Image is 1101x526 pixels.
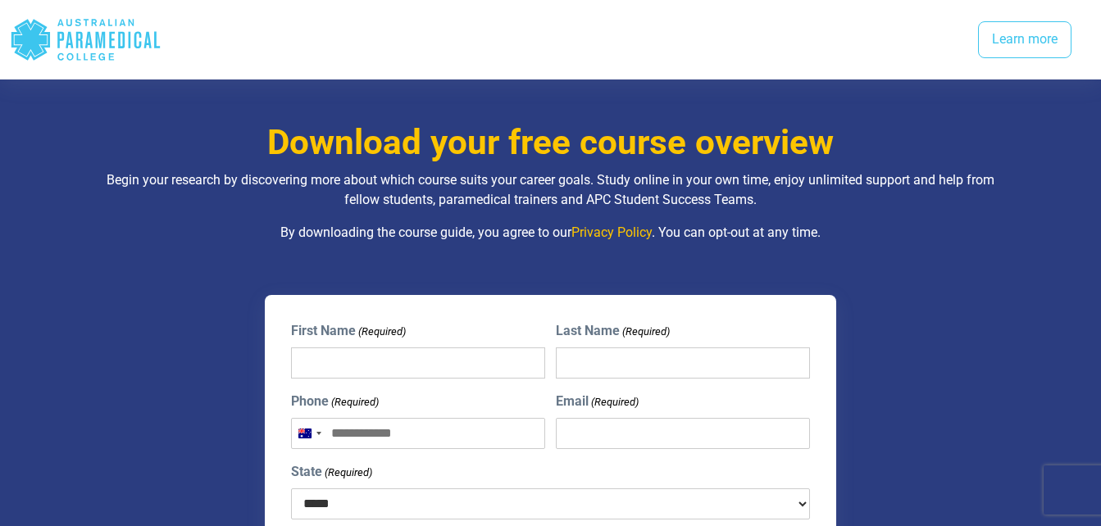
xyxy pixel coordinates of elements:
span: (Required) [357,324,406,340]
p: Begin your research by discovering more about which course suits your career goals. Study online ... [91,170,1010,210]
a: Privacy Policy [571,224,652,240]
label: State [291,462,372,482]
p: By downloading the course guide, you agree to our . You can opt-out at any time. [91,223,1010,243]
div: Australian Paramedical College [10,13,162,66]
label: Email [556,392,639,411]
span: (Required) [330,394,379,410]
span: (Required) [323,465,372,481]
h3: Download your free course overview [91,122,1010,164]
label: Phone [291,392,379,411]
label: First Name [291,321,406,341]
a: Learn more [978,21,1071,59]
label: Last Name [556,321,670,341]
span: (Required) [589,394,639,410]
span: (Required) [621,324,670,340]
button: Selected country [292,419,326,448]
